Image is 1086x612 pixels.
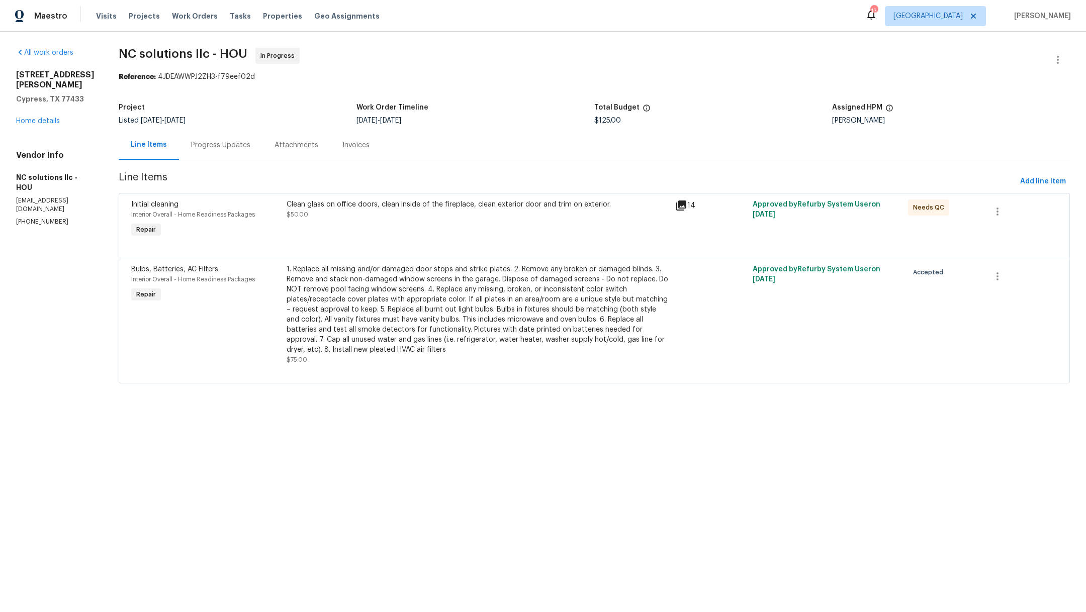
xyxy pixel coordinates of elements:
h5: Project [119,104,145,111]
div: Invoices [342,140,370,150]
div: Line Items [131,140,167,150]
b: Reference: [119,73,156,80]
span: - [141,117,186,124]
span: Properties [263,11,302,21]
span: - [356,117,401,124]
span: [DATE] [380,117,401,124]
span: $75.00 [287,357,307,363]
a: Home details [16,118,60,125]
span: Approved by Refurby System User on [753,201,880,218]
span: Visits [96,11,117,21]
h5: Total Budget [594,104,640,111]
span: [PERSON_NAME] [1010,11,1071,21]
h5: NC solutions llc - HOU [16,172,95,192]
span: $50.00 [287,212,308,218]
a: All work orders [16,49,73,56]
span: [DATE] [753,211,775,218]
span: [DATE] [164,117,186,124]
span: Repair [132,289,160,299]
span: In Progress [260,51,299,61]
h5: Assigned HPM [832,104,882,111]
div: Clean glass on office doors, clean inside of the fireplace, clean exterior door and trim on exter... [287,199,669,210]
h4: Vendor Info [16,150,95,160]
span: The hpm assigned to this work order. [885,104,893,117]
span: Tasks [230,13,251,20]
span: Approved by Refurby System User on [753,266,880,283]
span: Interior Overall - Home Readiness Packages [131,212,255,218]
span: Line Items [119,172,1016,191]
span: Projects [129,11,160,21]
span: [DATE] [141,117,162,124]
div: [PERSON_NAME] [832,117,1070,124]
h5: Cypress, TX 77433 [16,94,95,104]
span: Initial cleaning [131,201,178,208]
button: Add line item [1016,172,1070,191]
span: Interior Overall - Home Readiness Packages [131,276,255,282]
div: 14 [675,199,747,212]
span: Maestro [34,11,67,21]
h5: Work Order Timeline [356,104,428,111]
span: $125.00 [594,117,621,124]
span: Work Orders [172,11,218,21]
span: Repair [132,225,160,235]
span: The total cost of line items that have been proposed by Opendoor. This sum includes line items th... [643,104,651,117]
div: Progress Updates [191,140,250,150]
span: Add line item [1020,175,1066,188]
div: 1. Replace all missing and/or damaged door stops and strike plates. 2. Remove any broken or damag... [287,264,669,355]
span: NC solutions llc - HOU [119,48,247,60]
p: [PHONE_NUMBER] [16,218,95,226]
span: [DATE] [753,276,775,283]
span: [DATE] [356,117,378,124]
span: Bulbs, Batteries, AC Filters [131,266,218,273]
span: Needs QC [913,202,948,213]
div: 13 [870,6,877,16]
span: Accepted [913,267,947,277]
h2: [STREET_ADDRESS][PERSON_NAME] [16,70,95,90]
div: Attachments [275,140,318,150]
div: 4JDEAWWPJ2ZH3-f79eef02d [119,72,1070,82]
span: [GEOGRAPHIC_DATA] [893,11,963,21]
span: Geo Assignments [314,11,380,21]
span: Listed [119,117,186,124]
p: [EMAIL_ADDRESS][DOMAIN_NAME] [16,196,95,214]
